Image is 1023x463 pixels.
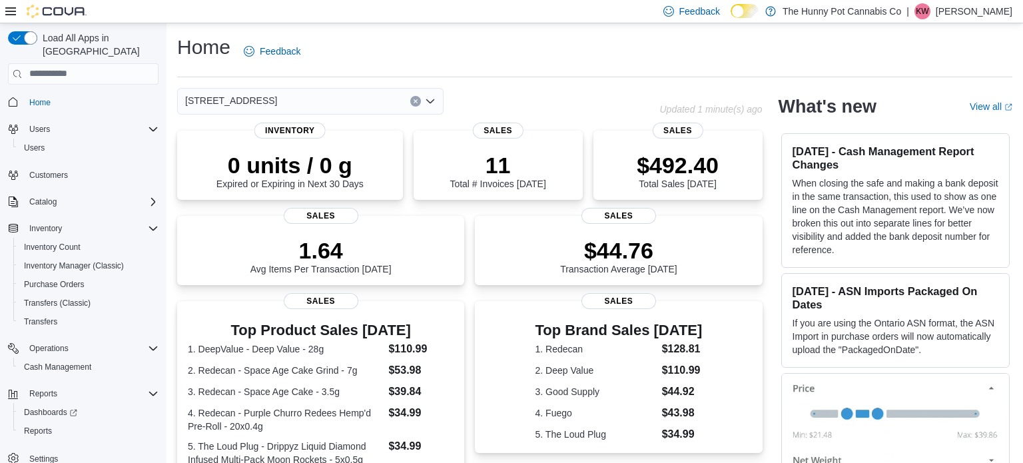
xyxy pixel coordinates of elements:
[731,18,731,19] span: Dark Mode
[13,358,164,376] button: Cash Management
[29,124,50,135] span: Users
[731,4,759,18] input: Dark Mode
[388,362,454,378] dd: $53.98
[659,104,762,115] p: Updated 1 minute(s) ago
[13,403,164,422] a: Dashboards
[24,362,91,372] span: Cash Management
[260,45,300,58] span: Feedback
[13,275,164,294] button: Purchase Orders
[29,97,51,108] span: Home
[13,312,164,331] button: Transfers
[24,242,81,252] span: Inventory Count
[19,404,83,420] a: Dashboards
[13,139,164,157] button: Users
[3,165,164,185] button: Customers
[19,140,50,156] a: Users
[250,237,392,264] p: 1.64
[24,340,159,356] span: Operations
[662,362,703,378] dd: $110.99
[3,219,164,238] button: Inventory
[19,258,129,274] a: Inventory Manager (Classic)
[216,152,364,189] div: Expired or Expiring in Next 30 Days
[24,407,77,418] span: Dashboards
[19,276,159,292] span: Purchase Orders
[19,404,159,420] span: Dashboards
[473,123,523,139] span: Sales
[19,359,97,375] a: Cash Management
[662,426,703,442] dd: $34.99
[284,208,358,224] span: Sales
[662,405,703,421] dd: $43.98
[24,316,57,327] span: Transfers
[24,386,159,402] span: Reports
[3,193,164,211] button: Catalog
[581,293,656,309] span: Sales
[185,93,277,109] span: [STREET_ADDRESS]
[188,342,383,356] dt: 1. DeepValue - Deep Value - 28g
[793,316,998,356] p: If you are using the Ontario ASN format, the ASN Import in purchase orders will now automatically...
[19,423,159,439] span: Reports
[535,342,657,356] dt: 1. Redecan
[535,322,703,338] h3: Top Brand Sales [DATE]
[24,260,124,271] span: Inventory Manager (Classic)
[936,3,1012,19] p: [PERSON_NAME]
[216,152,364,179] p: 0 units / 0 g
[19,140,159,156] span: Users
[29,197,57,207] span: Catalog
[410,96,421,107] button: Clear input
[388,438,454,454] dd: $34.99
[188,385,383,398] dt: 3. Redecan - Space Age Cake - 3.5g
[652,123,703,139] span: Sales
[13,294,164,312] button: Transfers (Classic)
[916,3,928,19] span: KW
[19,359,159,375] span: Cash Management
[24,194,159,210] span: Catalog
[560,237,677,274] div: Transaction Average [DATE]
[29,170,68,181] span: Customers
[24,221,67,236] button: Inventory
[19,295,159,311] span: Transfers (Classic)
[425,96,436,107] button: Open list of options
[779,96,876,117] h2: What's new
[662,341,703,357] dd: $128.81
[27,5,87,18] img: Cova
[24,298,91,308] span: Transfers (Classic)
[662,384,703,400] dd: $44.92
[793,177,998,256] p: When closing the safe and making a bank deposit in the same transaction, this used to show as one...
[29,343,69,354] span: Operations
[560,237,677,264] p: $44.76
[783,3,901,19] p: The Hunny Pot Cannabis Co
[581,208,656,224] span: Sales
[535,406,657,420] dt: 4. Fuego
[24,340,74,356] button: Operations
[3,93,164,112] button: Home
[24,386,63,402] button: Reports
[19,276,90,292] a: Purchase Orders
[793,145,998,171] h3: [DATE] - Cash Management Report Changes
[19,314,63,330] a: Transfers
[535,385,657,398] dt: 3. Good Supply
[914,3,930,19] div: Kayla Weaver
[388,341,454,357] dd: $110.99
[3,384,164,403] button: Reports
[679,5,720,18] span: Feedback
[793,284,998,311] h3: [DATE] - ASN Imports Packaged On Dates
[254,123,326,139] span: Inventory
[24,121,55,137] button: Users
[29,223,62,234] span: Inventory
[19,423,57,439] a: Reports
[13,238,164,256] button: Inventory Count
[19,239,159,255] span: Inventory Count
[637,152,719,179] p: $492.40
[3,339,164,358] button: Operations
[24,167,73,183] a: Customers
[188,322,454,338] h3: Top Product Sales [DATE]
[535,428,657,441] dt: 5. The Loud Plug
[284,293,358,309] span: Sales
[24,167,159,183] span: Customers
[13,256,164,275] button: Inventory Manager (Classic)
[906,3,909,19] p: |
[19,314,159,330] span: Transfers
[238,38,306,65] a: Feedback
[19,295,96,311] a: Transfers (Classic)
